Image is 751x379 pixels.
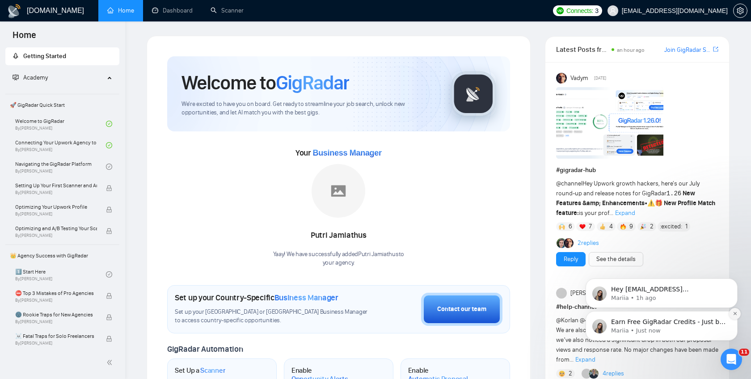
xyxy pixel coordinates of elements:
span: 👑 Agency Success with GigRadar [6,247,118,265]
span: Connects: [566,6,593,16]
span: By [PERSON_NAME] [15,298,97,303]
h1: # help-channel [556,302,718,312]
span: @Korlan @<> @Dima We are also facing a similar issue. Over the past month, we’ve also noticed a s... [556,316,718,363]
span: check-circle [106,271,112,278]
h1: # gigradar-hub [556,165,718,175]
span: [PERSON_NAME] [570,288,614,298]
span: Scanner [200,366,225,375]
div: Putri Jamiathus [273,228,404,243]
img: Alex B [557,238,566,248]
span: @channel [556,180,582,187]
span: Hey Upwork growth hackers, here's our July round-up and release notes for GigRadar • is your prof... [556,180,715,217]
a: export [713,45,718,54]
span: Academy [13,74,48,81]
p: your agency . [273,259,404,267]
a: Join GigRadar Slack Community [664,45,711,55]
img: 🙌 [559,223,565,230]
span: By [PERSON_NAME] [15,341,97,346]
span: 3 [595,6,599,16]
span: an hour ago [617,47,645,53]
img: 🥺 [559,371,565,377]
a: setting [733,7,747,14]
span: user [610,8,616,14]
span: 🚀 GigRadar Quick Start [6,96,118,114]
span: 2 [569,369,572,378]
span: Set up your [GEOGRAPHIC_DATA] or [GEOGRAPHIC_DATA] Business Manager to access country-specific op... [175,308,371,325]
span: lock [106,185,112,191]
a: dashboardDashboard [152,7,193,14]
span: [DATE] [594,74,606,82]
span: Expand [575,356,595,363]
span: check-circle [106,121,112,127]
span: ⛔ Top 3 Mistakes of Pro Agencies [15,289,97,298]
span: By [PERSON_NAME] [15,319,97,324]
img: Vadym [556,73,567,84]
span: Optimizing Your Upwork Profile [15,202,97,211]
span: ☠️ Fatal Traps for Solo Freelancers [15,332,97,341]
span: Business Manager [274,293,338,303]
a: 1️⃣ Start HereBy[PERSON_NAME] [15,265,106,284]
span: double-left [106,358,115,367]
span: lock [106,336,112,342]
h1: Set Up a [175,366,225,375]
a: Welcome to GigRadarBy[PERSON_NAME] [15,114,106,134]
img: placeholder.png [312,164,365,218]
button: setting [733,4,747,18]
span: check-circle [106,142,112,148]
span: Your [295,148,382,158]
span: By [PERSON_NAME] [15,211,97,217]
span: 🎁 [655,199,662,207]
a: Reply [564,254,578,264]
span: GigRadar Automation [167,344,243,354]
span: By [PERSON_NAME] [15,190,97,195]
span: Latest Posts from the GigRadar Community [556,44,609,55]
span: We're excited to have you on board. Get ready to streamline your job search, unlock new opportuni... [181,100,437,117]
a: Navigating the GigRadar PlatformBy[PERSON_NAME] [15,157,106,177]
iframe: Intercom notifications message [572,222,751,355]
span: Vadym [570,73,588,83]
a: Connecting Your Upwork Agency to GigRadarBy[PERSON_NAME] [15,135,106,155]
span: export [713,46,718,53]
img: Viktor Ostashevskyi [589,369,599,379]
img: F09AC4U7ATU-image.png [556,87,663,159]
button: Reply [556,252,586,266]
span: Optimizing and A/B Testing Your Scanner for Better Results [15,224,97,233]
span: 🌚 Rookie Traps for New Agencies [15,310,97,319]
a: homeHome [107,7,134,14]
span: lock [106,206,112,213]
span: 11 [739,349,749,356]
span: Home [5,29,43,47]
code: 1.26 [667,190,682,197]
span: Getting Started [23,52,66,60]
span: Academy [23,74,48,81]
a: 4replies [603,369,624,378]
button: Contact our team [421,293,502,326]
li: Getting Started [5,47,119,65]
img: upwork-logo.png [557,7,564,14]
span: 6 [569,222,572,231]
img: gigradar-logo.png [451,72,496,116]
img: logo [7,4,21,18]
span: ⚠️ [647,199,655,207]
span: check-circle [106,164,112,170]
span: lock [106,228,112,234]
span: fund-projection-screen [13,74,19,80]
span: lock [106,314,112,320]
div: Yaay! We have successfully added Putri Jamiathus to [273,250,404,267]
h1: Set up your Country-Specific [175,293,338,303]
span: Business Manager [312,148,381,157]
span: Setting Up Your First Scanner and Auto-Bidder [15,181,97,190]
a: searchScanner [211,7,244,14]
